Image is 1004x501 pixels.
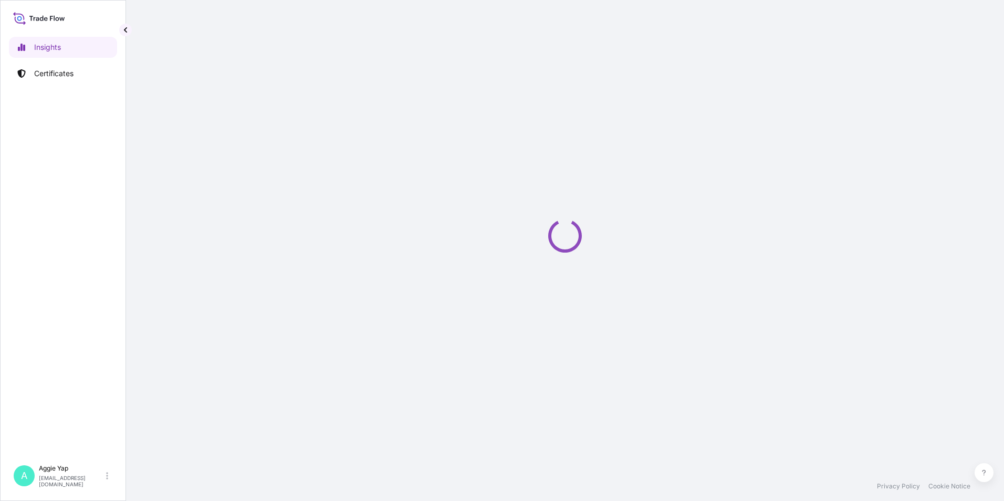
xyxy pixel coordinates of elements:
a: Cookie Notice [928,482,970,490]
a: Privacy Policy [877,482,920,490]
span: A [21,471,27,481]
a: Insights [9,37,117,58]
p: [EMAIL_ADDRESS][DOMAIN_NAME] [39,475,104,487]
a: Certificates [9,63,117,84]
p: Insights [34,42,61,53]
p: Certificates [34,68,74,79]
p: Aggie Yap [39,464,104,473]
